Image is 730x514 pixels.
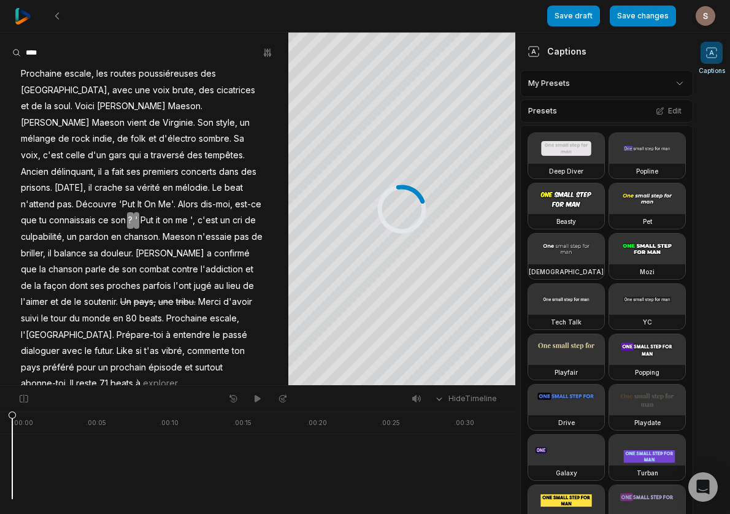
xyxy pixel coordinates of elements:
[161,212,174,229] span: on
[123,229,161,245] span: chanson.
[637,468,658,478] h3: Turban
[244,212,257,229] span: de
[20,147,42,164] span: voix,
[231,343,246,359] span: ton
[634,418,661,428] h3: Playdate
[15,8,31,25] img: reap
[73,294,83,310] span: le
[56,196,75,213] span: pas.
[161,115,196,131] span: Virginie.
[83,343,93,359] span: le
[164,327,172,343] span: à
[158,131,198,147] span: d'électro
[96,98,167,115] span: [PERSON_NAME]
[528,45,586,58] div: Captions
[99,245,134,262] span: douleur.
[20,212,38,229] span: que
[115,327,164,343] span: Prépare-toi
[155,212,161,229] span: it
[225,278,242,294] span: lieu
[75,196,118,213] span: Découvre
[128,147,142,164] span: qui
[95,66,109,82] span: les
[38,212,48,229] span: tu
[20,294,49,310] span: l'aimer
[93,343,115,359] span: futur.
[244,261,255,278] span: et
[97,359,109,376] span: un
[98,375,109,392] span: 71
[196,212,219,229] span: c'est
[111,82,134,99] span: avec
[53,180,87,196] span: [DATE],
[107,147,128,164] span: gars
[556,217,576,226] h3: Beasty
[103,164,110,180] span: a
[549,166,583,176] h3: Deep Diver
[688,472,718,502] div: Open Intercom Messenger
[89,278,106,294] span: ses
[20,359,42,376] span: pays
[134,212,139,229] span: '
[147,131,158,147] span: et
[20,261,38,278] span: que
[20,98,30,115] span: et
[142,375,180,392] span: explorer.
[558,418,575,428] h3: Drive
[198,82,215,99] span: des
[53,245,88,262] span: balance
[640,267,655,277] h3: Mozi
[242,278,255,294] span: de
[127,212,134,229] span: ?
[69,375,75,392] span: Il
[110,164,125,180] span: fait
[183,359,194,376] span: et
[115,343,134,359] span: Like
[42,278,68,294] span: façon
[20,375,69,392] span: abonne-toi.
[196,229,233,245] span: n'essaie
[64,147,86,164] span: celle
[42,147,64,164] span: c'est
[139,212,155,229] span: Put
[109,359,147,376] span: prochain
[213,278,225,294] span: au
[172,278,193,294] span: l'ont
[223,180,244,196] span: beat
[20,164,50,180] span: Ancien
[186,343,231,359] span: commente
[174,212,189,229] span: me
[91,115,126,131] span: Maeson
[643,217,652,226] h3: Pet
[240,164,258,180] span: des
[134,245,206,262] span: [PERSON_NAME]
[172,327,212,343] span: entendre
[44,98,53,115] span: la
[152,82,171,99] span: voix
[199,261,244,278] span: l'addiction
[116,131,129,147] span: de
[20,310,40,327] span: suivi
[42,359,75,376] span: préféré
[109,66,199,82] span: routes poussiéreuses
[71,131,91,147] span: rock
[81,310,112,327] span: monde
[68,310,81,327] span: du
[157,294,175,310] span: une
[547,6,600,26] button: Save draft
[87,180,93,196] span: il
[134,82,152,99] span: une
[194,359,224,376] span: surtout
[138,261,171,278] span: combat
[75,359,97,376] span: pour
[177,196,199,213] span: Alors
[97,212,110,229] span: ce
[196,115,215,131] span: Son
[555,367,578,377] h3: Playfair
[53,98,74,115] span: soul.
[30,98,44,115] span: de
[167,98,204,115] span: Maeson.
[125,164,142,180] span: ses
[20,82,111,99] span: [GEOGRAPHIC_DATA],
[161,180,174,196] span: en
